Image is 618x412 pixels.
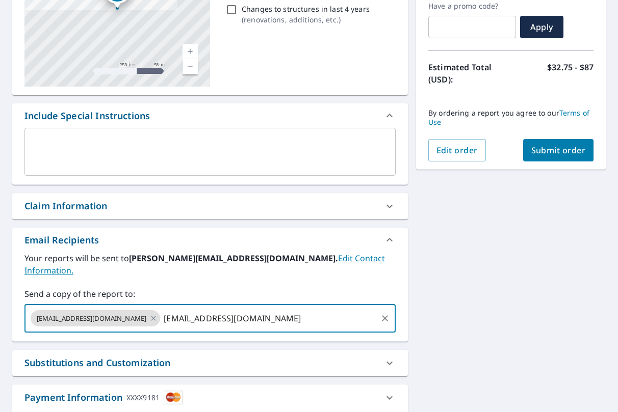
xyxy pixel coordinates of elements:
[31,314,152,323] span: [EMAIL_ADDRESS][DOMAIN_NAME]
[428,2,516,11] label: Have a promo code?
[24,109,150,123] div: Include Special Instructions
[242,4,370,14] p: Changes to structures in last 4 years
[126,391,160,404] div: XXXX9181
[183,44,198,59] a: Current Level 17, Zoom In
[428,108,594,127] p: By ordering a report you agree to our
[428,139,486,161] button: Edit order
[12,193,408,219] div: Claim Information
[164,391,183,404] img: cardImage
[242,14,370,25] p: ( renovations, additions, etc. )
[528,21,555,33] span: Apply
[12,103,408,128] div: Include Special Instructions
[31,310,160,326] div: [EMAIL_ADDRESS][DOMAIN_NAME]
[428,61,511,86] p: Estimated Total (USD):
[24,356,171,370] div: Substitutions and Customization
[12,350,408,376] div: Substitutions and Customization
[520,16,563,38] button: Apply
[24,252,396,277] label: Your reports will be sent to
[378,311,392,325] button: Clear
[129,253,338,264] b: [PERSON_NAME][EMAIL_ADDRESS][DOMAIN_NAME].
[183,59,198,74] a: Current Level 17, Zoom Out
[531,145,586,156] span: Submit order
[12,228,408,252] div: Email Recipients
[12,384,408,410] div: Payment InformationXXXX9181cardImage
[24,233,99,247] div: Email Recipients
[428,108,589,127] a: Terms of Use
[436,145,478,156] span: Edit order
[24,391,183,404] div: Payment Information
[24,199,108,213] div: Claim Information
[547,61,594,86] p: $32.75 - $87
[523,139,594,161] button: Submit order
[24,288,396,300] label: Send a copy of the report to:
